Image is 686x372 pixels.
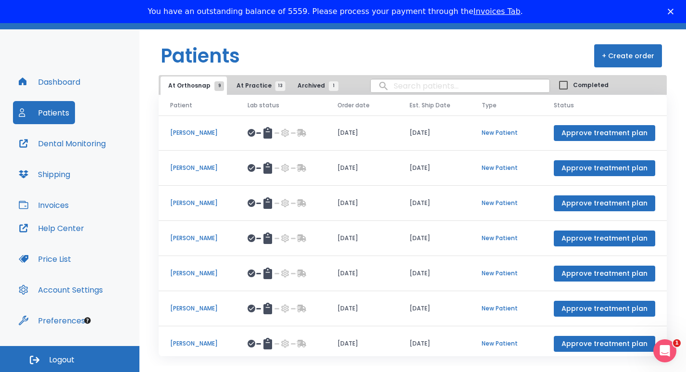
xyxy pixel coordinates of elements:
button: Approve treatment plan [554,301,655,317]
button: Approve treatment plan [554,125,655,141]
td: [DATE] [326,291,398,326]
button: + Create order [594,44,662,67]
span: At Practice [237,81,280,90]
td: [DATE] [326,151,398,186]
input: search [371,77,549,95]
span: 1 [329,81,338,91]
td: [DATE] [326,326,398,361]
td: [DATE] [326,186,398,221]
button: Account Settings [13,278,109,301]
p: New Patient [482,269,531,278]
div: Close [668,9,677,14]
p: New Patient [482,199,531,207]
button: Approve treatment plan [554,195,655,211]
span: 13 [275,81,286,91]
h1: Patients [161,41,240,70]
button: Approve treatment plan [554,336,655,352]
button: Approve treatment plan [554,160,655,176]
button: Invoices [13,193,75,217]
span: Logout [49,355,75,365]
button: Patients [13,101,75,124]
span: Status [554,101,574,110]
p: New Patient [482,234,531,243]
td: [DATE] [398,115,470,151]
td: [DATE] [398,291,470,326]
span: 9 [214,81,224,91]
button: Dental Monitoring [13,132,112,155]
span: Completed [573,81,609,90]
p: New Patient [482,128,531,137]
p: New Patient [482,304,531,313]
button: Approve treatment plan [554,231,655,246]
p: [PERSON_NAME] [170,304,225,313]
td: [DATE] [326,256,398,291]
span: At Orthosnap [168,81,219,90]
td: [DATE] [398,151,470,186]
iframe: Intercom live chat [653,339,676,362]
p: New Patient [482,164,531,172]
span: Type [482,101,497,110]
span: 1 [673,339,681,347]
button: Dashboard [13,70,86,93]
p: [PERSON_NAME] [170,199,225,207]
span: Order date [337,101,370,110]
div: Tooltip anchor [83,316,92,325]
span: Patient [170,101,192,110]
p: [PERSON_NAME] [170,269,225,278]
span: Lab status [248,101,279,110]
p: [PERSON_NAME] [170,128,225,137]
td: [DATE] [398,221,470,256]
p: [PERSON_NAME] [170,164,225,172]
p: New Patient [482,339,531,348]
a: Invoices Tab [474,7,521,16]
td: [DATE] [398,186,470,221]
div: tabs [161,77,343,95]
span: Archived [298,81,334,90]
td: [DATE] [326,221,398,256]
td: [DATE] [398,256,470,291]
td: [DATE] [326,115,398,151]
button: Shipping [13,163,76,186]
div: You have an outstanding balance of 5559. Please process your payment through the . [148,7,523,16]
p: [PERSON_NAME] [170,339,225,348]
td: [DATE] [398,326,470,361]
button: Help Center [13,217,90,240]
span: Est. Ship Date [410,101,450,110]
button: Preferences [13,309,91,332]
button: Price List [13,247,77,270]
p: [PERSON_NAME] [170,234,225,243]
button: Approve treatment plan [554,266,655,282]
